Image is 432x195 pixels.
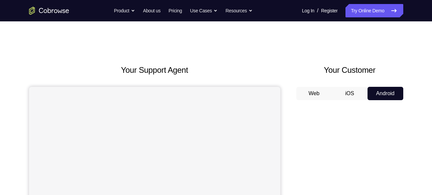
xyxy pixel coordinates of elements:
a: Log In [302,4,314,17]
h2: Your Support Agent [29,64,280,76]
button: Resources [226,4,253,17]
a: Try Online Demo [345,4,403,17]
button: Use Cases [190,4,218,17]
button: Web [296,87,332,100]
a: Go to the home page [29,7,69,15]
a: About us [143,4,160,17]
button: Product [114,4,135,17]
a: Pricing [168,4,182,17]
a: Register [321,4,337,17]
button: iOS [332,87,368,100]
button: Android [368,87,403,100]
span: / [317,7,318,15]
h2: Your Customer [296,64,403,76]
